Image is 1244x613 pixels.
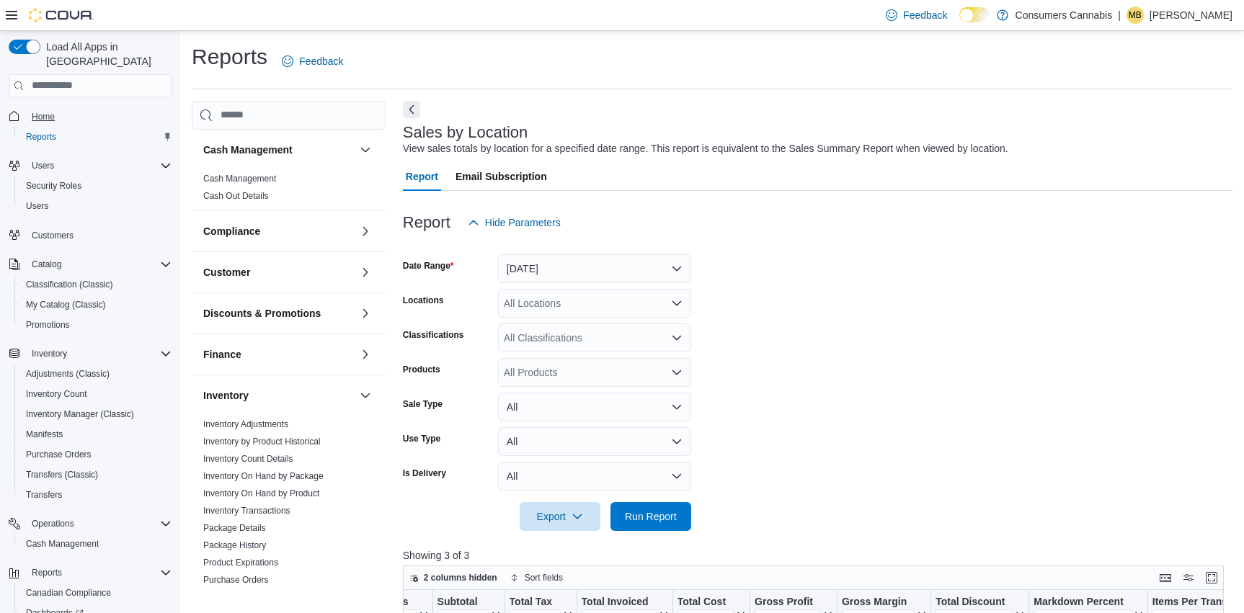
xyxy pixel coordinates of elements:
div: Total Tax [509,595,560,609]
span: Cash Management [20,535,172,552]
button: All [498,393,691,421]
button: Next [403,101,420,118]
span: Adjustments (Classic) [20,365,172,382]
h3: Report [403,214,450,231]
a: Classification (Classic) [20,276,119,293]
a: Reports [20,128,62,146]
div: Cash Management [192,170,386,210]
span: Inventory Count [20,385,172,403]
a: Cash Management [20,535,105,552]
button: All [498,427,691,456]
span: Transfers (Classic) [26,469,98,480]
button: Inventory [203,388,354,403]
div: Total Discount [936,595,1013,609]
button: Canadian Compliance [14,583,177,603]
label: Is Delivery [403,467,446,479]
span: My Catalog (Classic) [26,299,106,310]
a: Transfers (Classic) [20,466,104,483]
span: Home [26,107,172,125]
button: Open list of options [671,297,683,309]
button: Users [26,157,60,174]
p: [PERSON_NAME] [1150,6,1232,24]
span: Users [32,160,54,171]
span: Inventory [26,345,172,362]
span: MB [1129,6,1142,24]
button: Operations [26,515,80,532]
span: Inventory [32,348,67,359]
label: Use Type [403,433,440,444]
button: Keyboard shortcuts [1157,569,1174,586]
a: Inventory Count Details [203,454,293,464]
span: Inventory Count [26,388,87,400]
span: Catalog [32,259,61,270]
span: Cash Out Details [203,190,269,202]
label: Products [403,364,440,375]
a: Inventory On Hand by Product [203,488,319,498]
button: Run Report [610,502,691,531]
div: Gross Margin [842,595,915,609]
button: Manifests [14,424,177,444]
input: Dark Mode [959,7,990,22]
span: Classification (Classic) [20,276,172,293]
span: Run Report [625,509,677,524]
button: Inventory Manager (Classic) [14,404,177,424]
a: Canadian Compliance [20,584,117,601]
span: Load All Apps in [GEOGRAPHIC_DATA] [40,40,172,68]
button: Discounts & Promotions [203,306,354,321]
span: Classification (Classic) [26,279,113,290]
span: Operations [32,518,74,529]
button: Finance [357,346,374,363]
button: Reports [26,564,68,581]
a: Transfers [20,486,68,504]
span: Reports [32,567,62,578]
span: Export [528,502,592,531]
a: Inventory Adjustments [203,419,288,429]
span: Operations [26,515,172,532]
span: Manifests [26,429,63,440]
span: Feedback [903,8,947,22]
h3: Cash Management [203,143,293,157]
a: Feedback [276,47,349,76]
button: Open list of options [671,367,683,378]
a: Purchase Orders [203,575,269,585]
span: Inventory by Product Historical [203,436,321,447]
h3: Discounts & Promotions [203,306,321,321]
div: Gross Sales [350,595,416,609]
a: Feedback [880,1,953,30]
span: Adjustments (Classic) [26,368,110,380]
span: Customers [32,230,74,241]
button: Classification (Classic) [14,274,177,295]
a: Inventory On Hand by Package [203,471,324,481]
span: Promotions [26,319,70,331]
a: Inventory Transactions [203,506,290,516]
a: Adjustments (Classic) [20,365,115,382]
span: My Catalog (Classic) [20,296,172,313]
span: Transfers (Classic) [20,466,172,483]
span: Canadian Compliance [26,587,111,599]
span: Reports [26,131,56,143]
button: Inventory [357,387,374,404]
button: Adjustments (Classic) [14,364,177,384]
button: Catalog [3,254,177,274]
span: Sort fields [525,572,563,583]
a: Cash Out Details [203,191,269,201]
button: Compliance [357,223,374,240]
span: Transfers [26,489,62,501]
button: Customers [3,225,177,246]
button: Promotions [14,315,177,335]
p: | [1118,6,1121,24]
span: Hide Parameters [485,215,561,230]
button: Export [520,502,600,531]
button: Cash Management [14,534,177,554]
button: Open list of options [671,332,683,344]
div: Total Cost [677,595,733,609]
button: Operations [3,514,177,534]
span: Security Roles [20,177,172,194]
button: My Catalog (Classic) [14,295,177,315]
button: Users [14,196,177,216]
button: Cash Management [357,141,374,158]
span: Purchase Orders [203,574,269,586]
span: Feedback [299,54,343,68]
span: Inventory Manager (Classic) [20,406,172,423]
